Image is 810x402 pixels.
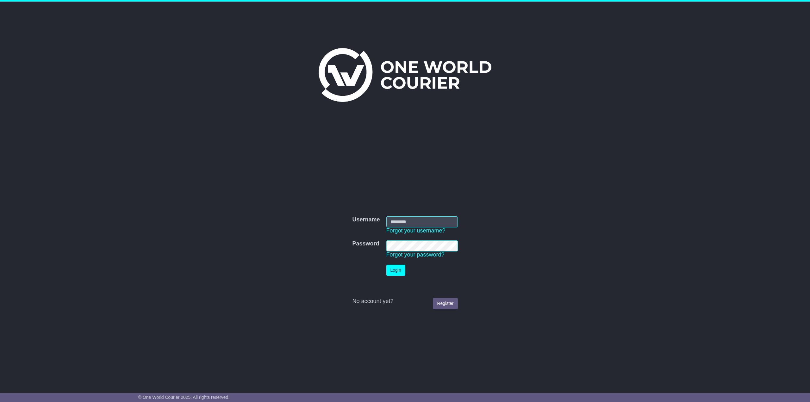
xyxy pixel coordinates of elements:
[433,298,458,309] a: Register
[352,298,458,305] div: No account yet?
[319,48,491,102] img: One World
[352,216,380,223] label: Username
[138,395,230,400] span: © One World Courier 2025. All rights reserved.
[386,251,445,258] a: Forgot your password?
[386,227,445,234] a: Forgot your username?
[386,265,405,276] button: Login
[352,240,379,247] label: Password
